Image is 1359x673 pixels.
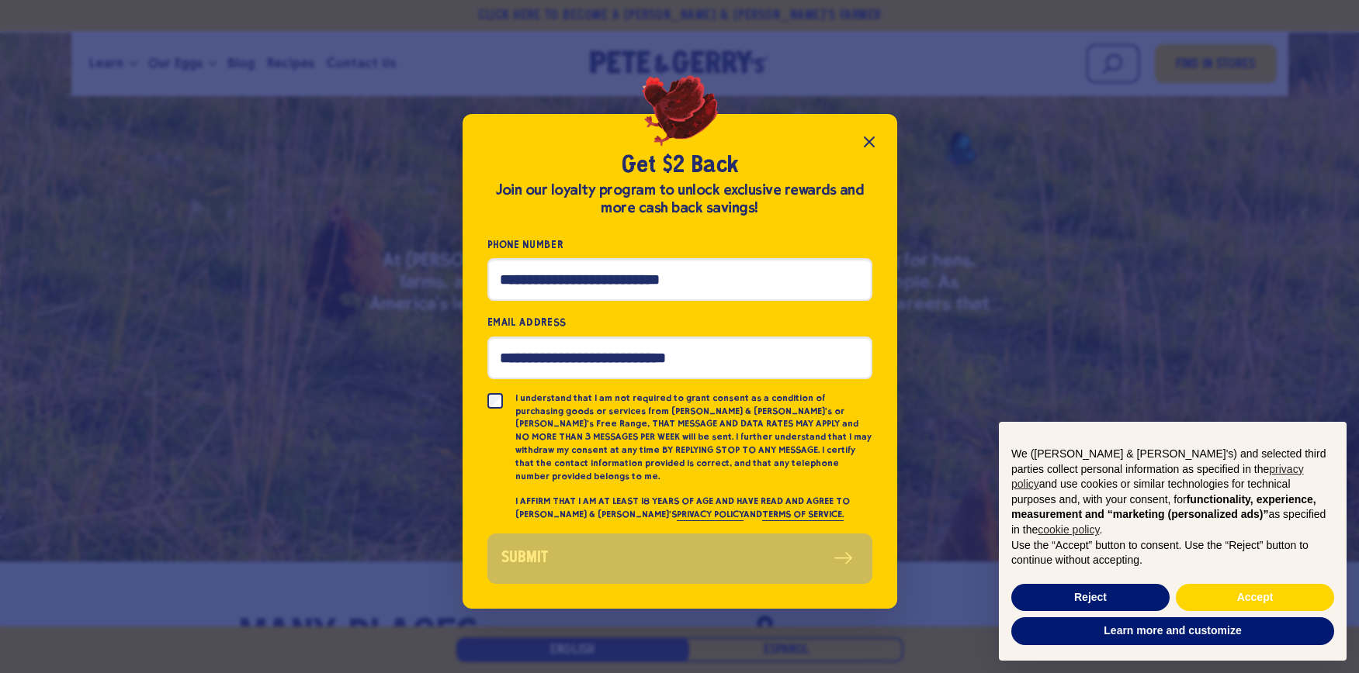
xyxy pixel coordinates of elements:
button: Submit [487,533,872,584]
a: cookie policy [1038,523,1099,536]
input: I understand that I am not required to grant consent as a condition of purchasing goods or servic... [487,393,503,409]
label: Email Address [487,313,872,331]
button: Accept [1176,584,1334,612]
p: I AFFIRM THAT I AM AT LEAST 18 YEARS OF AGE AND HAVE READ AND AGREE TO [PERSON_NAME] & [PERSON_NA... [515,495,872,521]
div: Join our loyalty program to unlock exclusive rewards and more cash back savings! [487,181,872,217]
div: Notice [986,409,1359,673]
p: Use the “Accept” button to consent. Use the “Reject” button to continue without accepting. [1011,538,1334,568]
p: I understand that I am not required to grant consent as a condition of purchasing goods or servic... [515,392,872,483]
button: Close popup [854,126,885,157]
h2: Get $2 Back [487,151,872,181]
button: Reject [1011,584,1170,612]
label: Phone Number [487,236,872,254]
button: Learn more and customize [1011,617,1334,645]
p: We ([PERSON_NAME] & [PERSON_NAME]'s) and selected third parties collect personal information as s... [1011,447,1334,538]
a: PRIVACY POLICY [677,509,744,521]
a: TERMS OF SERVICE. [762,509,844,521]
